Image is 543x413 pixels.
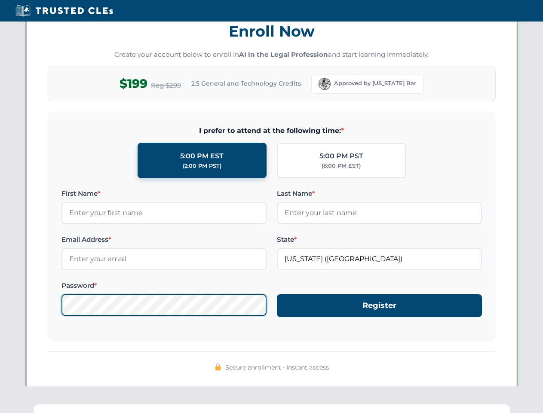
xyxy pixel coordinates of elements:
[48,18,496,45] h3: Enroll Now
[120,74,147,93] span: $199
[277,294,482,317] button: Register
[239,50,328,59] strong: AI in the Legal Profession
[61,248,267,270] input: Enter your email
[215,364,221,370] img: 🔒
[13,4,116,17] img: Trusted CLEs
[180,151,224,162] div: 5:00 PM EST
[225,363,329,372] span: Secure enrollment • Instant access
[334,79,416,88] span: Approved by [US_STATE] Bar
[277,202,482,224] input: Enter your last name
[191,79,301,88] span: 2.5 General and Technology Credits
[277,188,482,199] label: Last Name
[61,188,267,199] label: First Name
[277,248,482,270] input: Florida (FL)
[61,125,482,136] span: I prefer to attend at the following time:
[319,151,363,162] div: 5:00 PM PST
[61,202,267,224] input: Enter your first name
[322,162,361,170] div: (8:00 PM EST)
[319,78,331,90] img: Florida Bar
[183,162,221,170] div: (2:00 PM PST)
[48,50,496,60] p: Create your account below to enroll in and start learning immediately.
[61,280,267,291] label: Password
[277,234,482,245] label: State
[61,234,267,245] label: Email Address
[151,80,181,91] span: Reg $299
